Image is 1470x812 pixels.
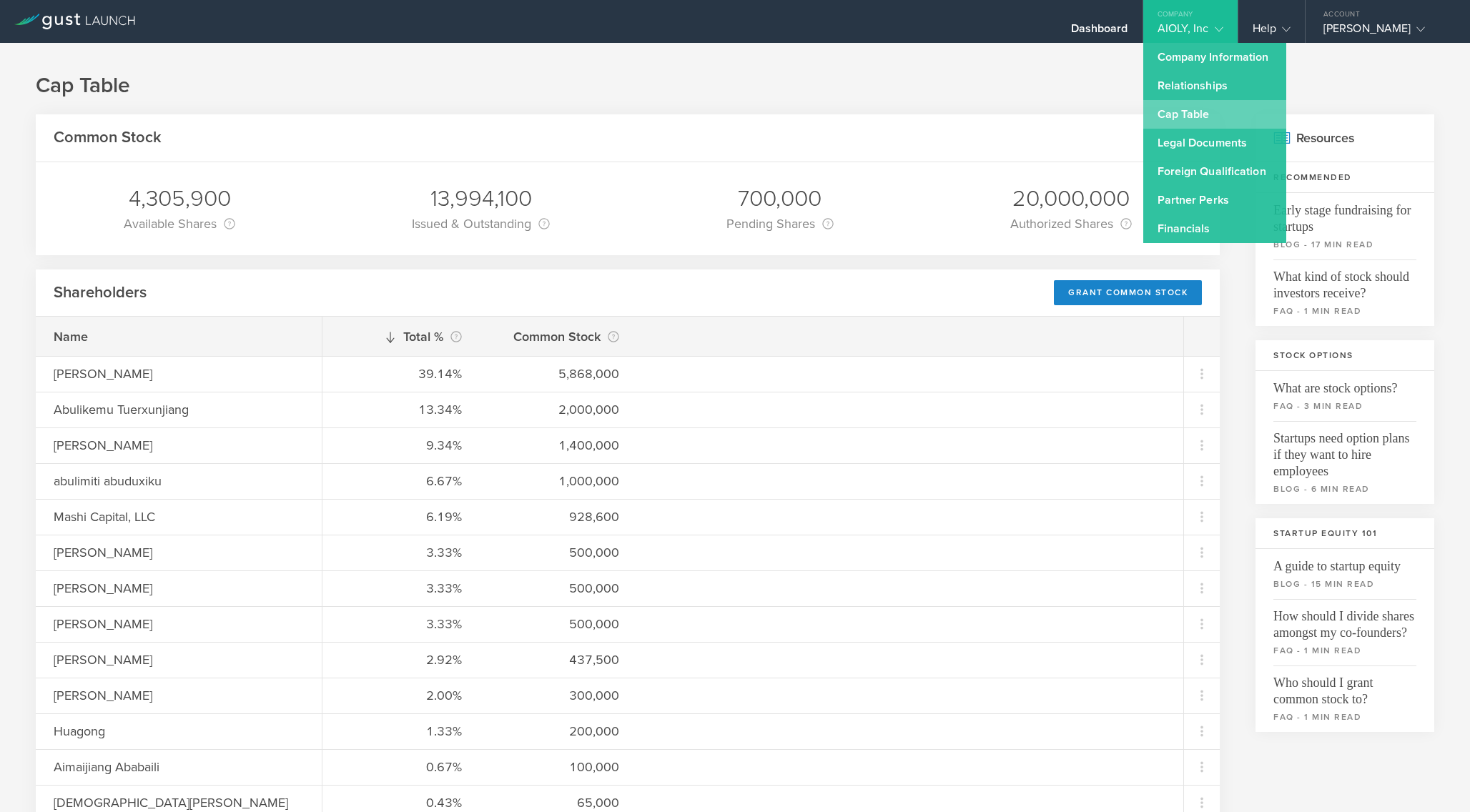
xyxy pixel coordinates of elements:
div: Aimaijiang Ababaili [54,758,304,776]
div: Common Stock [498,327,619,347]
span: A guide to startup equity [1273,549,1416,575]
div: 2.92% [340,650,462,669]
span: Startups need option plans if they want to hire employees [1273,421,1416,480]
div: 5,868,000 [498,365,619,383]
div: 1.33% [340,722,462,741]
div: Help [1253,21,1291,43]
div: [PERSON_NAME] [54,615,304,633]
h2: Shareholders [54,282,147,303]
div: 6.19% [340,508,462,526]
div: Available Shares [124,214,235,234]
div: [PERSON_NAME] [54,365,304,383]
div: 3.33% [340,615,462,633]
div: [PERSON_NAME] [54,579,304,598]
h3: Recommended [1256,162,1434,193]
a: How should I divide shares amongst my co-founders?faq - 1 min read [1256,599,1434,665]
div: 3.33% [340,579,462,598]
small: blog - 6 min read [1273,482,1416,495]
div: 0.67% [340,758,462,776]
div: 437,500 [498,650,619,669]
div: 2.00% [340,686,462,705]
div: [PERSON_NAME] [54,686,304,705]
small: faq - 1 min read [1273,304,1416,317]
div: [PERSON_NAME] [54,436,304,455]
div: 200,000 [498,722,619,741]
small: faq - 3 min read [1273,400,1416,412]
h3: Stock Options [1256,340,1434,371]
h3: Startup Equity 101 [1256,518,1434,549]
div: Pending Shares [726,214,834,234]
div: abulimiti abuduxiku [54,472,304,490]
div: 13.34% [340,400,462,419]
div: [PERSON_NAME] [54,650,304,669]
div: 0.43% [340,793,462,812]
div: Authorized Shares [1010,214,1132,234]
div: Dashboard [1071,21,1128,43]
div: [PERSON_NAME] [1323,21,1445,43]
small: faq - 1 min read [1273,710,1416,723]
span: What are stock options? [1273,371,1416,397]
h1: Cap Table [36,71,1434,100]
div: 39.14% [340,365,462,383]
div: 500,000 [498,615,619,633]
span: What kind of stock should investors receive? [1273,259,1416,302]
a: What are stock options?faq - 3 min read [1256,371,1434,421]
div: 500,000 [498,543,619,562]
div: 3.33% [340,543,462,562]
div: [DEMOGRAPHIC_DATA][PERSON_NAME] [54,793,304,812]
div: 4,305,900 [124,184,235,214]
div: Issued & Outstanding [412,214,550,234]
h2: Resources [1256,114,1434,162]
a: A guide to startup equityblog - 15 min read [1256,549,1434,599]
div: 2,000,000 [498,400,619,419]
div: Name [54,327,304,346]
div: 100,000 [498,758,619,776]
small: faq - 1 min read [1273,644,1416,657]
div: 500,000 [498,579,619,598]
div: 13,994,100 [412,184,550,214]
div: Grant Common Stock [1054,280,1202,305]
a: Who should I grant common stock to?faq - 1 min read [1256,665,1434,732]
div: 65,000 [498,793,619,812]
div: Huagong [54,722,304,741]
div: Abulikemu Tuerxunjiang [54,400,304,419]
a: Early stage fundraising for startupsblog - 17 min read [1256,193,1434,259]
small: blog - 17 min read [1273,238,1416,251]
div: 6.67% [340,472,462,490]
h2: Common Stock [54,127,162,148]
div: 700,000 [726,184,834,214]
div: 1,000,000 [498,472,619,490]
small: blog - 15 min read [1273,578,1416,590]
span: Who should I grant common stock to? [1273,665,1416,708]
a: Startups need option plans if they want to hire employeesblog - 6 min read [1256,421,1434,504]
div: Total % [340,327,462,347]
div: [PERSON_NAME] [54,543,304,562]
div: 20,000,000 [1010,184,1132,214]
div: Mashi Capital, LLC [54,508,304,526]
a: What kind of stock should investors receive?faq - 1 min read [1256,259,1434,326]
div: AIOLY, Inc [1158,21,1223,43]
span: Early stage fundraising for startups [1273,193,1416,235]
div: 9.34% [340,436,462,455]
div: 1,400,000 [498,436,619,455]
div: 928,600 [498,508,619,526]
div: 300,000 [498,686,619,705]
span: How should I divide shares amongst my co-founders? [1273,599,1416,641]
